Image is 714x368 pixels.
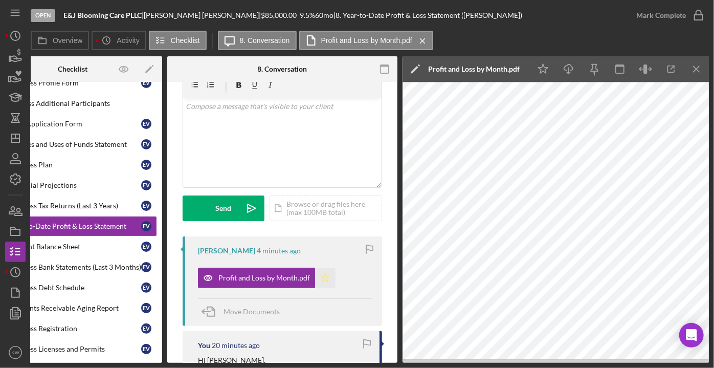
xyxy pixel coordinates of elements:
div: Profit and Loss by Month.pdf [428,65,520,73]
label: Overview [53,36,82,45]
div: Mark Complete [636,5,686,26]
button: 8. Conversation [218,31,297,50]
button: Move Documents [198,299,290,324]
button: Profit and Loss by Month.pdf [299,31,433,50]
div: Year-to-Date Profit & Loss Statement [9,222,141,230]
div: | [63,11,144,19]
div: 8. Conversation [258,65,307,73]
div: Business Profile Form [9,79,141,87]
div: Business Debt Schedule [9,284,141,292]
div: Loan Application Form [9,120,141,128]
div: Accounts Receivable Aging Report [9,304,141,312]
button: Checklist [149,31,207,50]
div: 9.5 % [300,11,315,19]
label: Checklist [171,36,200,45]
div: E V [141,344,151,354]
div: 60 mo [315,11,333,19]
div: E V [141,139,151,149]
button: Activity [92,31,146,50]
button: Profit and Loss by Month.pdf [198,268,336,288]
div: Business Bank Statements (Last 3 Months) [9,263,141,271]
div: E V [141,262,151,272]
label: Activity [117,36,139,45]
button: KW [5,342,26,363]
div: E V [141,283,151,293]
time: 2025-08-18 20:02 [257,247,301,255]
div: E V [141,323,151,334]
div: Financial Projections [9,181,141,189]
div: E V [141,242,151,252]
div: Business Plan [9,161,141,169]
label: Profit and Loss by Month.pdf [321,36,412,45]
div: | 8. Year-to-Date Profit & Loss Statement ([PERSON_NAME]) [333,11,522,19]
div: E V [141,180,151,190]
div: Checklist [58,65,87,73]
div: [PERSON_NAME] [198,247,255,255]
button: Send [183,196,264,221]
div: Current Balance Sheet [9,243,141,251]
div: Sources and Uses of Funds Statement [9,140,141,148]
div: Open Intercom Messenger [679,323,704,348]
time: 2025-08-18 19:46 [212,341,260,350]
button: Mark Complete [626,5,709,26]
div: E V [141,201,151,211]
div: $85,000.00 [261,11,300,19]
text: KW [11,350,19,356]
div: E V [141,160,151,170]
div: Profit and Loss by Month.pdf [218,274,310,282]
div: E V [141,119,151,129]
div: Process Additional Participants [9,99,157,107]
div: E V [141,78,151,88]
div: Open [31,9,55,22]
div: E V [141,221,151,231]
label: 8. Conversation [240,36,290,45]
div: Business Tax Returns (Last 3 Years) [9,202,141,210]
div: You [198,341,210,350]
p: Hi [PERSON_NAME], [198,355,369,366]
div: Send [216,196,232,221]
div: E V [141,303,151,313]
div: Business Licenses and Permits [9,345,141,353]
div: Business Registration [9,324,141,333]
span: Move Documents [224,307,280,316]
button: Overview [31,31,89,50]
div: [PERSON_NAME] [PERSON_NAME] | [144,11,261,19]
b: E&J Blooming Care PLLC [63,11,142,19]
